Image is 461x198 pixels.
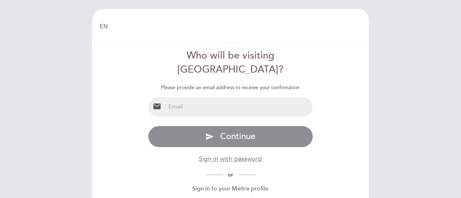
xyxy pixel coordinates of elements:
[166,97,313,116] input: Email
[153,102,161,111] i: email
[223,172,238,178] span: or
[220,131,255,142] span: Continue
[148,185,313,193] div: Sign in to your Meitre profile
[148,84,313,91] div: Please provide an email address to receive your confirmation
[148,49,313,77] div: Who will be visiting [GEOGRAPHIC_DATA]?
[199,155,262,164] button: Sign in with password
[205,132,214,141] i: send
[148,126,313,147] button: send Continue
